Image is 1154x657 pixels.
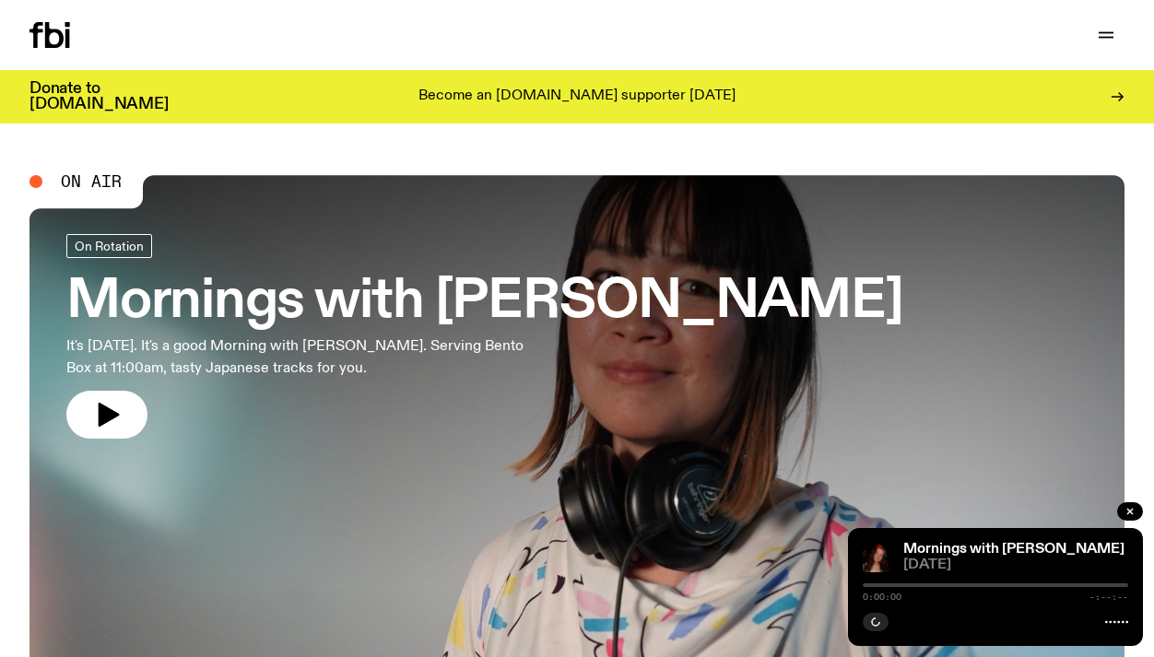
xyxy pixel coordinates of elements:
[66,276,903,328] h3: Mornings with [PERSON_NAME]
[1089,592,1128,602] span: -:--:--
[903,542,1125,557] a: Mornings with [PERSON_NAME]
[29,81,169,112] h3: Donate to [DOMAIN_NAME]
[66,234,152,258] a: On Rotation
[61,173,122,190] span: On Air
[66,234,903,439] a: Mornings with [PERSON_NAME]It's [DATE]. It's a good Morning with [PERSON_NAME]. Serving Bento Box...
[863,592,901,602] span: 0:00:00
[75,239,144,252] span: On Rotation
[66,335,538,380] p: It's [DATE]. It's a good Morning with [PERSON_NAME]. Serving Bento Box at 11:00am, tasty Japanese...
[418,88,736,105] p: Become an [DOMAIN_NAME] supporter [DATE]
[903,558,1128,572] span: [DATE]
